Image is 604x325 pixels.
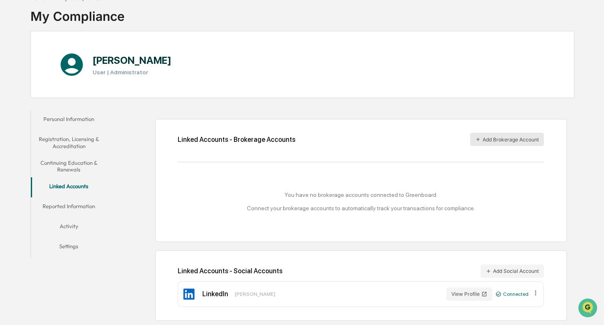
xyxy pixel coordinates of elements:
[496,291,528,297] div: Connected
[83,141,101,148] span: Pylon
[178,191,544,212] div: You have no brokerage accounts connected to Greenboard. Connect your brokerage accounts to automa...
[31,111,106,131] button: Personal Information
[30,2,125,24] div: My Compliance
[8,64,23,79] img: 1746055101610-c473b297-6a78-478c-a979-82029cc54cd1
[202,290,228,298] div: LinkedIn
[8,106,15,113] div: 🖐️
[31,131,106,154] button: Registration, Licensing & Accreditation
[93,69,171,76] h3: User | Administrator
[31,111,106,258] div: secondary tabs example
[28,64,137,72] div: Start new chat
[470,133,544,146] button: Add Brokerage Account
[142,66,152,76] button: Start new chat
[446,287,492,301] button: View Profile
[60,106,67,113] div: 🗄️
[17,105,54,113] span: Preclearance
[178,136,295,144] div: Linked Accounts - Brokerage Accounts
[57,102,107,117] a: 🗄️Attestations
[5,118,56,133] a: 🔎Data Lookup
[93,54,171,66] h1: [PERSON_NAME]
[31,178,106,198] button: Linked Accounts
[31,154,106,178] button: Continuing Education & Renewals
[31,218,106,238] button: Activity
[178,265,544,278] div: Linked Accounts - Social Accounts
[235,291,275,297] div: [PERSON_NAME]
[31,198,106,218] button: Reported Information
[17,121,53,129] span: Data Lookup
[8,122,15,128] div: 🔎
[59,141,101,148] a: Powered byPylon
[31,238,106,258] button: Settings
[8,18,152,31] p: How can we help?
[481,265,544,278] button: Add Social Account
[182,287,196,301] img: LinkedIn Icon
[69,105,103,113] span: Attestations
[5,102,57,117] a: 🖐️Preclearance
[577,297,600,320] iframe: Open customer support
[28,72,106,79] div: We're available if you need us!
